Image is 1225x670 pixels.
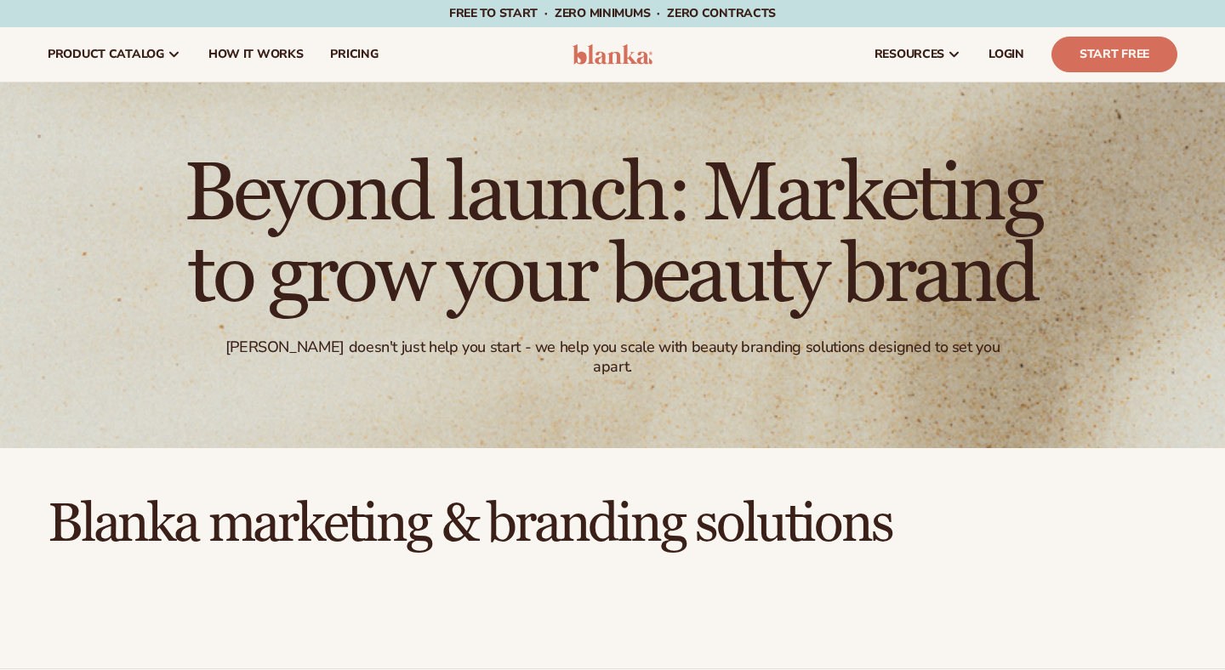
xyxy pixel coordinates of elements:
a: Start Free [1051,37,1177,72]
a: pricing [316,27,391,82]
span: resources [875,48,944,61]
span: pricing [330,48,378,61]
span: LOGIN [989,48,1024,61]
h1: Beyond launch: Marketing to grow your beauty brand [145,154,1080,317]
a: How It Works [195,27,317,82]
span: How It Works [208,48,304,61]
a: product catalog [34,27,195,82]
div: [PERSON_NAME] doesn't just help you start - we help you scale with beauty branding solutions desi... [214,338,1012,378]
span: Free to start · ZERO minimums · ZERO contracts [449,5,776,21]
span: product catalog [48,48,164,61]
a: resources [861,27,975,82]
a: LOGIN [975,27,1038,82]
img: logo [573,44,653,65]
